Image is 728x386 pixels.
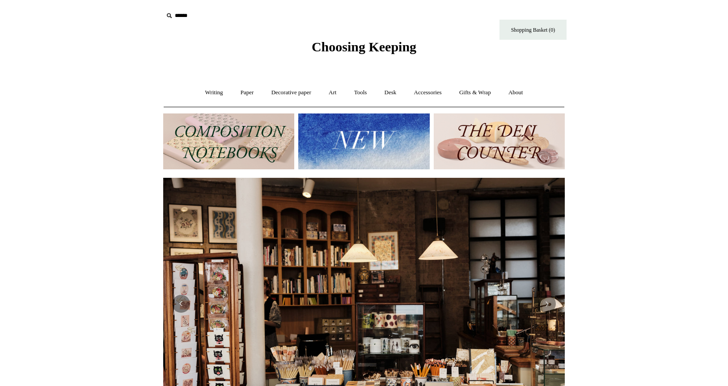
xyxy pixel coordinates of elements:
[346,81,375,105] a: Tools
[298,113,429,169] img: New.jpg__PID:f73bdf93-380a-4a35-bcfe-7823039498e1
[233,81,262,105] a: Paper
[451,81,499,105] a: Gifts & Wrap
[500,81,531,105] a: About
[406,81,450,105] a: Accessories
[499,20,567,40] a: Shopping Basket (0)
[377,81,405,105] a: Desk
[163,113,294,169] img: 202302 Composition ledgers.jpg__PID:69722ee6-fa44-49dd-a067-31375e5d54ec
[538,295,556,313] button: Next
[263,81,319,105] a: Decorative paper
[321,81,344,105] a: Art
[312,39,416,54] span: Choosing Keeping
[172,295,190,313] button: Previous
[197,81,231,105] a: Writing
[434,113,565,169] img: The Deli Counter
[312,46,416,53] a: Choosing Keeping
